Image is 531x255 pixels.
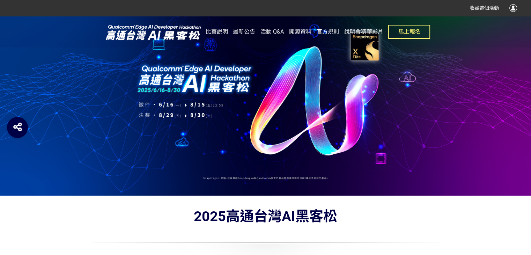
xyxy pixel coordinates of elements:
span: 比賽說明 [206,28,228,35]
a: 活動 Q&A [260,16,284,48]
span: 活動 Q&A [260,28,284,35]
span: 最新公告 [233,28,255,35]
a: 比賽說明 [206,16,228,48]
div: 2025高通台灣AI黑客松 [91,206,440,227]
span: 開源資料 [289,28,311,35]
img: 2025高通台灣AI黑客松 [101,23,206,41]
a: 說明會精華影片 [344,16,383,48]
span: 官方規則 [317,28,339,35]
span: 收藏這個活動 [470,5,499,11]
a: 開源資料 [289,16,311,48]
button: 馬上報名 [388,25,430,39]
span: 馬上報名 [398,28,420,35]
a: 官方規則 [317,16,339,48]
a: 最新公告 [233,16,255,48]
span: 說明會精華影片 [344,28,383,35]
